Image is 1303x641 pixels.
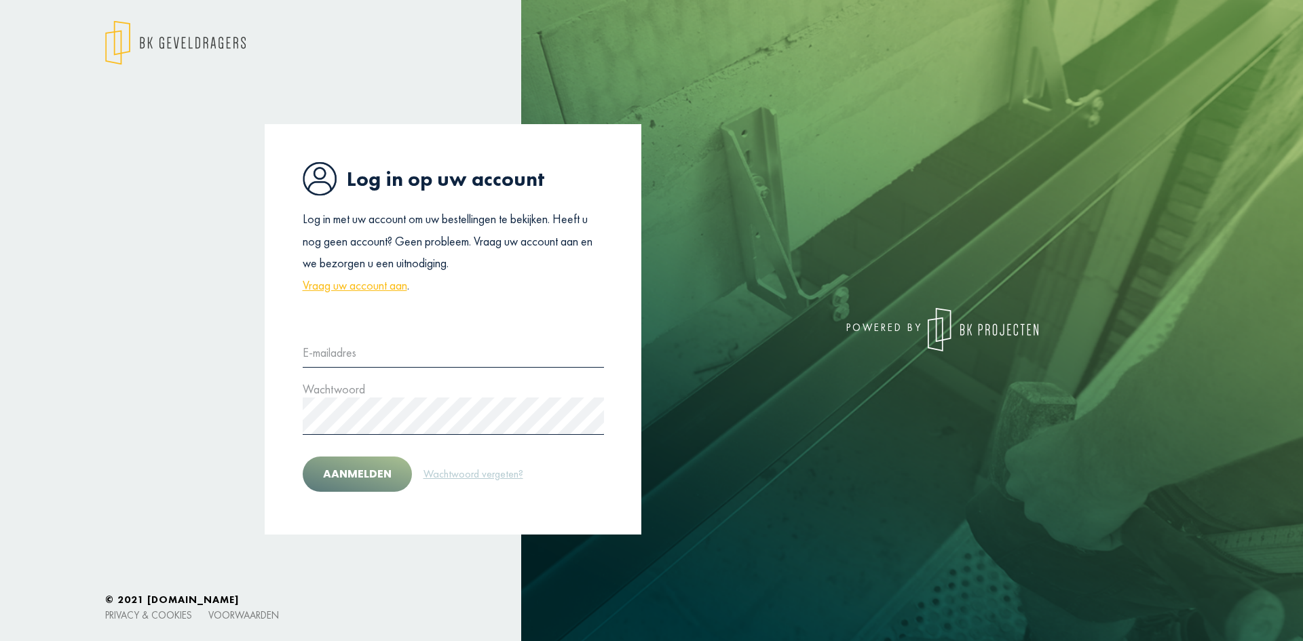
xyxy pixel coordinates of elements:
[105,20,246,65] img: logo
[303,378,365,400] label: Wachtwoord
[662,308,1038,351] div: powered by
[105,594,1198,606] h6: © 2021 [DOMAIN_NAME]
[303,457,412,492] button: Aanmelden
[303,161,337,196] img: icon
[303,208,604,296] p: Log in met uw account om uw bestellingen te bekijken. Heeft u nog geen account? Geen probleem. Vr...
[928,308,1038,351] img: logo
[303,161,604,196] h1: Log in op uw account
[303,275,407,296] a: Vraag uw account aan
[105,608,192,621] a: Privacy & cookies
[208,608,279,621] a: Voorwaarden
[423,465,524,483] a: Wachtwoord vergeten?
